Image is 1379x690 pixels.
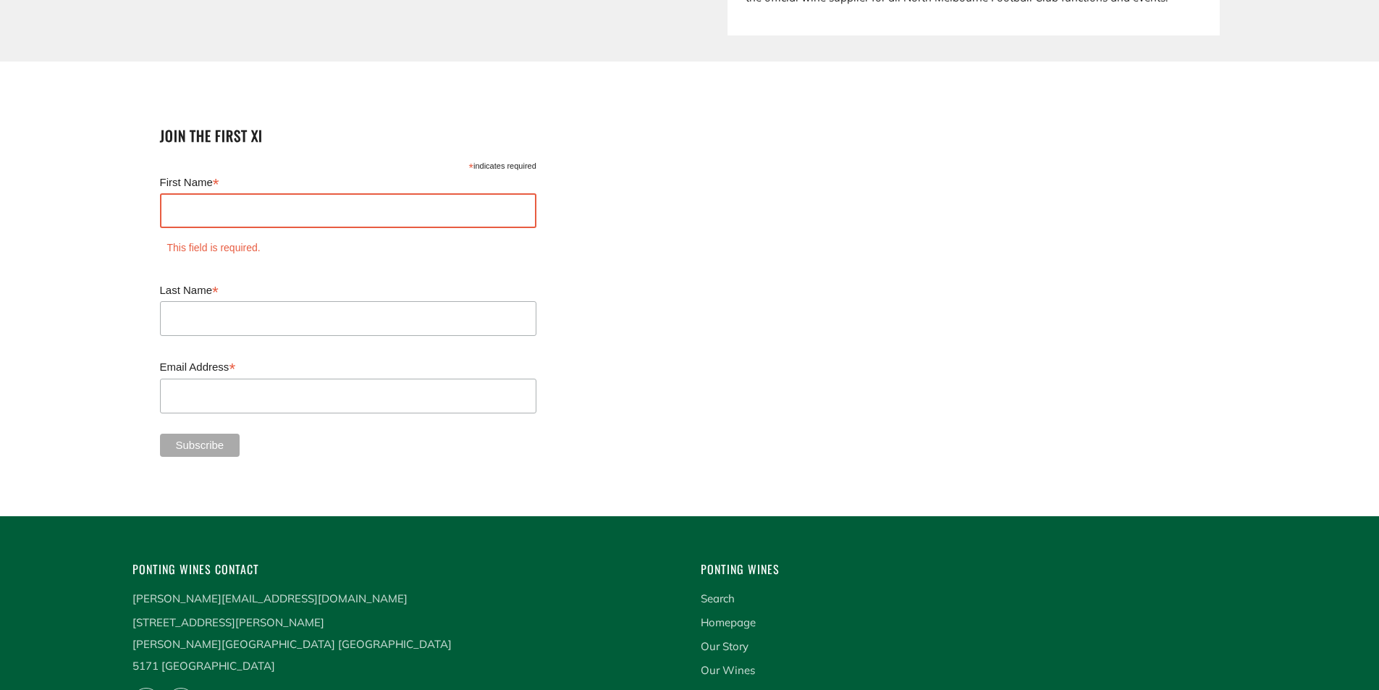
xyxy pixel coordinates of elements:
[701,639,748,653] a: Our Story
[160,125,552,147] h2: Join the first XI
[160,434,240,457] input: Subscribe
[160,172,536,192] label: First Name
[160,238,536,257] div: This field is required.
[160,356,536,376] label: Email Address
[132,560,679,579] h4: Ponting Wines Contact
[160,279,536,300] label: Last Name
[701,560,1247,579] h4: Ponting Wines
[701,615,756,629] a: Homepage
[132,612,679,677] p: [STREET_ADDRESS][PERSON_NAME] [PERSON_NAME][GEOGRAPHIC_DATA] [GEOGRAPHIC_DATA] 5171 [GEOGRAPHIC_D...
[701,592,735,605] a: Search
[701,663,755,677] a: Our Wines
[132,592,408,605] a: [PERSON_NAME][EMAIL_ADDRESS][DOMAIN_NAME]
[160,158,536,172] div: indicates required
